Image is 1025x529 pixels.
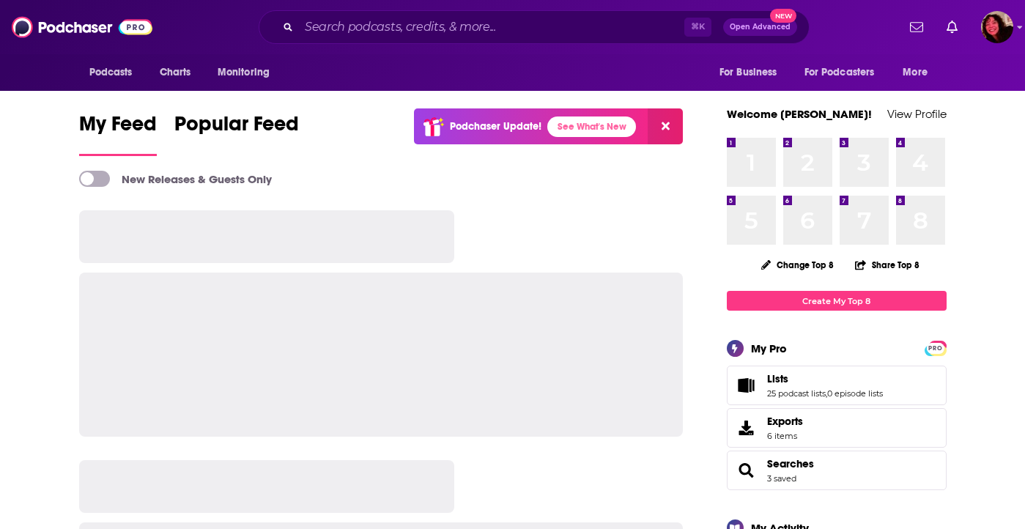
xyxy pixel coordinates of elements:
button: open menu [709,59,796,86]
a: View Profile [887,107,947,121]
span: Popular Feed [174,111,299,145]
span: Exports [732,418,761,438]
a: PRO [927,342,944,353]
span: Lists [767,372,788,385]
div: Search podcasts, credits, & more... [259,10,810,44]
img: Podchaser - Follow, Share and Rate Podcasts [12,13,152,41]
span: Podcasts [89,62,133,83]
button: Open AdvancedNew [723,18,797,36]
span: 6 items [767,431,803,441]
span: New [770,9,796,23]
span: Monitoring [218,62,270,83]
button: Share Top 8 [854,251,920,279]
span: , [826,388,827,399]
a: See What's New [547,116,636,137]
a: Show notifications dropdown [941,15,963,40]
a: Welcome [PERSON_NAME]! [727,107,872,121]
a: Popular Feed [174,111,299,156]
p: Podchaser Update! [450,120,541,133]
span: Charts [160,62,191,83]
input: Search podcasts, credits, & more... [299,15,684,39]
button: Change Top 8 [752,256,843,274]
a: Exports [727,408,947,448]
span: My Feed [79,111,157,145]
button: open menu [892,59,946,86]
span: Searches [727,451,947,490]
span: Exports [767,415,803,428]
a: Show notifications dropdown [904,15,929,40]
a: Lists [767,372,883,385]
a: My Feed [79,111,157,156]
a: New Releases & Guests Only [79,171,272,187]
span: Open Advanced [730,23,791,31]
a: 0 episode lists [827,388,883,399]
button: open menu [795,59,896,86]
span: PRO [927,343,944,354]
span: ⌘ K [684,18,711,37]
a: 25 podcast lists [767,388,826,399]
a: Lists [732,375,761,396]
span: More [903,62,928,83]
span: For Business [719,62,777,83]
button: open menu [79,59,152,86]
a: Charts [150,59,200,86]
button: Show profile menu [981,11,1013,43]
a: Create My Top 8 [727,291,947,311]
div: My Pro [751,341,787,355]
a: Searches [767,457,814,470]
span: Logged in as Kathryn-Musilek [981,11,1013,43]
img: User Profile [981,11,1013,43]
a: Searches [732,460,761,481]
span: Lists [727,366,947,405]
span: For Podcasters [804,62,875,83]
a: 3 saved [767,473,796,484]
button: open menu [207,59,289,86]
